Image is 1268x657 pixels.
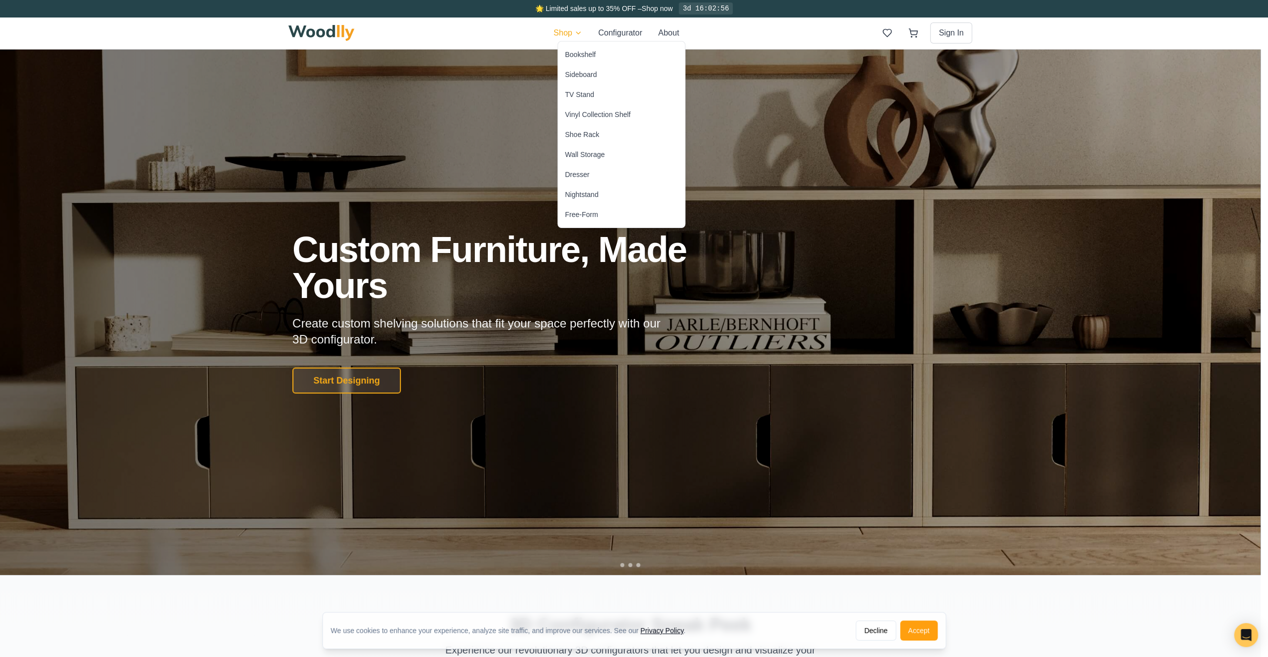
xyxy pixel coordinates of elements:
[565,109,630,119] div: Vinyl Collection Shelf
[565,169,589,179] div: Dresser
[565,49,595,59] div: Bookshelf
[565,209,598,219] div: Free-Form
[565,89,594,99] div: TV Stand
[565,129,599,139] div: Shoe Rack
[565,149,605,159] div: Wall Storage
[565,69,597,79] div: Sideboard
[565,189,598,199] div: Nightstand
[557,41,685,228] div: Shop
